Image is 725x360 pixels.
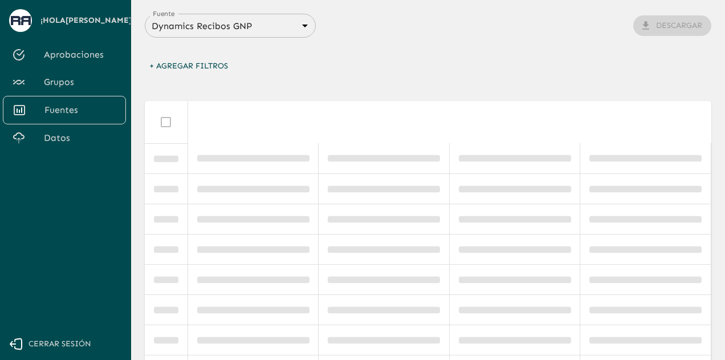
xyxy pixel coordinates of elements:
img: avatar [11,16,31,25]
span: Datos [44,131,117,145]
a: Grupos [3,68,126,96]
span: ¡Hola [PERSON_NAME] ! [40,14,135,28]
a: Fuentes [3,96,126,124]
a: Datos [3,124,126,152]
div: Dynamics Recibos GNP [145,18,316,34]
a: Aprobaciones [3,41,126,68]
span: Cerrar sesión [28,337,91,351]
span: Aprobaciones [44,48,117,62]
span: Grupos [44,75,117,89]
button: + Agregar Filtros [145,56,233,77]
label: Fuente [153,9,175,18]
span: Fuentes [44,103,116,117]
